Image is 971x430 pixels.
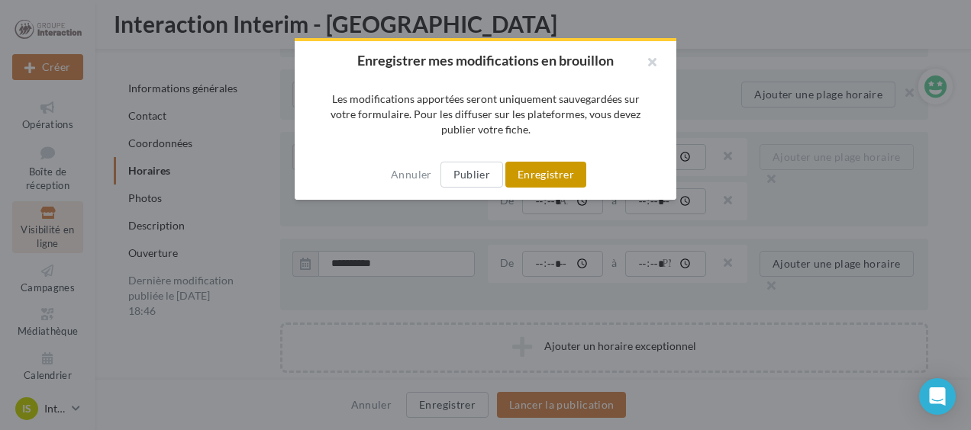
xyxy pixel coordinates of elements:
[385,165,437,184] button: Annuler
[319,91,652,137] p: Les modifications apportées seront uniquement sauvegardées sur votre formulaire. Pour les diffuse...
[505,162,586,188] button: Enregistrer
[919,378,956,415] div: Open Intercom Messenger
[319,53,652,67] h2: Enregistrer mes modifications en brouillon
[440,162,503,188] button: Publier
